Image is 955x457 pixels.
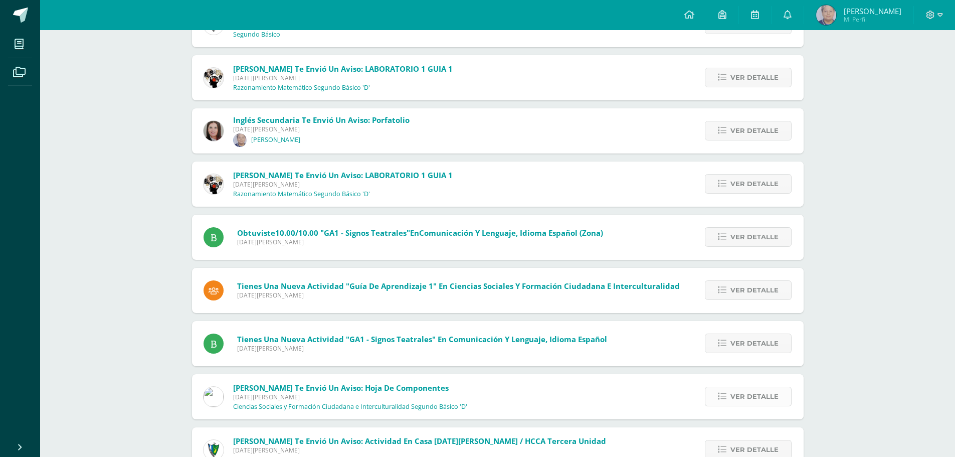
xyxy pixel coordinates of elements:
[730,175,779,193] span: Ver detalle
[233,31,280,39] p: Segundo Básico
[204,174,224,194] img: d172b984f1f79fc296de0e0b277dc562.png
[816,5,836,25] img: dc6003b076ad24c815c82d97044bbbeb.png
[233,180,453,189] span: [DATE][PERSON_NAME]
[730,121,779,140] span: Ver detalle
[233,436,606,446] span: [PERSON_NAME] te envió un aviso: Actividad en casa [DATE][PERSON_NAME] / HCCA tercera unidad
[233,190,370,198] p: Razonamiento Matemático Segundo Básico 'D'
[233,74,453,82] span: [DATE][PERSON_NAME]
[730,68,779,87] span: Ver detalle
[233,115,410,125] span: Inglés Secundaria te envió un aviso: Porfatolio
[730,387,779,406] span: Ver detalle
[730,281,779,299] span: Ver detalle
[233,383,449,393] span: [PERSON_NAME] te envió un aviso: Hoja de componentes
[204,387,224,407] img: 6dfd641176813817be49ede9ad67d1c4.png
[275,228,318,238] span: 10.00/10.00
[237,228,603,238] span: Obtuviste en
[233,403,467,411] p: Ciencias Sociales y Formación Ciudadana e Interculturalidad Segundo Básico 'D'
[237,281,680,291] span: Tienes una nueva actividad "Guía de aprendizaje 1" En Ciencias Sociales y Formación Ciudadana e I...
[233,133,247,147] img: c9c7265b39325bdfa347a82417056847.png
[233,84,370,92] p: Razonamiento Matemático Segundo Básico 'D'
[233,64,453,74] span: [PERSON_NAME] te envió un aviso: LABORATORIO 1 GUIA 1
[233,170,453,180] span: [PERSON_NAME] te envió un aviso: LABORATORIO 1 GUIA 1
[251,136,300,144] p: [PERSON_NAME]
[237,334,607,344] span: Tienes una nueva actividad "GA1 - Signos teatrales" En Comunicación y Lenguaje, Idioma Español
[844,15,901,24] span: Mi Perfil
[237,344,607,353] span: [DATE][PERSON_NAME]
[237,291,680,299] span: [DATE][PERSON_NAME]
[233,393,467,401] span: [DATE][PERSON_NAME]
[233,125,410,133] span: [DATE][PERSON_NAME]
[730,228,779,246] span: Ver detalle
[237,238,603,246] span: [DATE][PERSON_NAME]
[233,446,606,454] span: [DATE][PERSON_NAME]
[320,228,410,238] span: "GA1 - Signos teatrales"
[419,228,603,238] span: Comunicación y Lenguaje, Idioma Español (Zona)
[204,121,224,141] img: 8af0450cf43d44e38c4a1497329761f3.png
[844,6,901,16] span: [PERSON_NAME]
[730,334,779,353] span: Ver detalle
[204,68,224,88] img: d172b984f1f79fc296de0e0b277dc562.png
